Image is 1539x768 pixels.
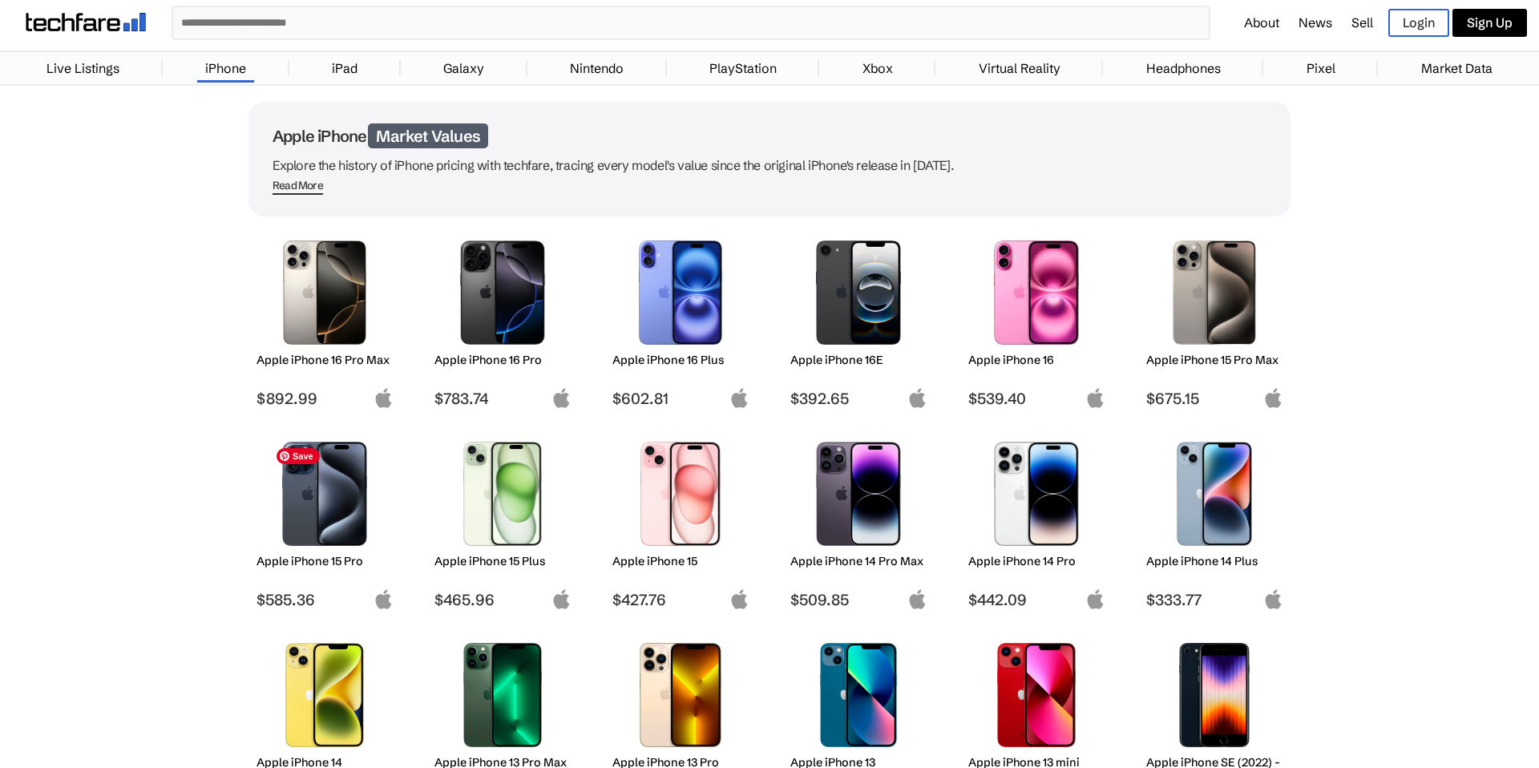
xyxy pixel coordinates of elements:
[1244,14,1279,30] a: About
[1388,9,1449,37] a: Login
[968,554,1105,568] h2: Apple iPhone 14 Pro
[277,448,320,464] span: Save
[434,554,572,568] h2: Apple iPhone 15 Plus
[604,232,757,408] a: iPhone 16 Plus Apple iPhone 16 Plus $602.81 apple-logo
[968,353,1105,367] h2: Apple iPhone 16
[1146,590,1283,609] span: $333.77
[446,241,559,345] img: iPhone 16 Pro
[426,434,579,609] a: iPhone 15 Plus Apple iPhone 15 Plus $465.96 apple-logo
[256,590,394,609] span: $585.36
[1158,442,1271,546] img: iPhone 14 Plus
[1158,241,1271,345] img: iPhone 15 Pro Max
[273,179,323,192] div: Read More
[624,643,737,747] img: iPhone 13 Pro
[802,241,915,345] img: iPhone 16E
[624,442,737,546] img: iPhone 15
[1085,589,1105,609] img: apple-logo
[1452,9,1527,37] a: Sign Up
[1263,388,1283,408] img: apple-logo
[1146,389,1283,408] span: $675.15
[980,643,1093,747] img: iPhone 13 mini
[273,179,323,195] span: Read More
[1138,52,1229,84] a: Headphones
[435,52,492,84] a: Galaxy
[790,389,927,408] span: $392.65
[802,643,915,747] img: iPhone 13
[426,232,579,408] a: iPhone 16 Pro Apple iPhone 16 Pro $783.74 apple-logo
[446,643,559,747] img: iPhone 13 Pro Max
[790,590,927,609] span: $509.85
[1138,434,1291,609] a: iPhone 14 Plus Apple iPhone 14 Plus $333.77 apple-logo
[729,589,749,609] img: apple-logo
[1299,52,1343,84] a: Pixel
[269,442,382,546] img: iPhone 15 Pro
[968,590,1105,609] span: $442.09
[26,13,146,31] img: techfare logo
[273,126,1266,146] h1: Apple iPhone
[960,434,1113,609] a: iPhone 14 Pro Apple iPhone 14 Pro $442.09 apple-logo
[324,52,366,84] a: iPad
[269,643,382,747] img: iPhone 14
[248,232,401,408] a: iPhone 16 Pro Max Apple iPhone 16 Pro Max $892.99 apple-logo
[551,388,572,408] img: apple-logo
[980,442,1093,546] img: iPhone 14 Pro
[368,123,488,148] span: Market Values
[701,52,785,84] a: PlayStation
[790,554,927,568] h2: Apple iPhone 14 Pro Max
[374,589,394,609] img: apple-logo
[1299,14,1332,30] a: News
[802,442,915,546] img: iPhone 14 Pro Max
[269,241,382,345] img: iPhone 16 Pro Max
[907,589,927,609] img: apple-logo
[256,389,394,408] span: $892.99
[1085,388,1105,408] img: apple-logo
[1146,554,1283,568] h2: Apple iPhone 14 Plus
[197,52,254,84] a: iPhone
[434,389,572,408] span: $783.74
[729,388,749,408] img: apple-logo
[1146,353,1283,367] h2: Apple iPhone 15 Pro Max
[980,241,1093,345] img: iPhone 16
[612,389,749,408] span: $602.81
[434,353,572,367] h2: Apple iPhone 16 Pro
[374,388,394,408] img: apple-logo
[612,353,749,367] h2: Apple iPhone 16 Plus
[612,590,749,609] span: $427.76
[960,232,1113,408] a: iPhone 16 Apple iPhone 16 $539.40 apple-logo
[1158,643,1271,747] img: iPhone SE 3rd Gen
[790,353,927,367] h2: Apple iPhone 16E
[624,241,737,345] img: iPhone 16 Plus
[446,442,559,546] img: iPhone 15 Plus
[256,353,394,367] h2: Apple iPhone 16 Pro Max
[1351,14,1373,30] a: Sell
[256,554,394,568] h2: Apple iPhone 15 Pro
[562,52,632,84] a: Nintendo
[612,554,749,568] h2: Apple iPhone 15
[248,434,401,609] a: iPhone 15 Pro Apple iPhone 15 Pro $585.36 apple-logo
[907,388,927,408] img: apple-logo
[604,434,757,609] a: iPhone 15 Apple iPhone 15 $427.76 apple-logo
[782,232,935,408] a: iPhone 16E Apple iPhone 16E $392.65 apple-logo
[782,434,935,609] a: iPhone 14 Pro Max Apple iPhone 14 Pro Max $509.85 apple-logo
[854,52,901,84] a: Xbox
[1138,232,1291,408] a: iPhone 15 Pro Max Apple iPhone 15 Pro Max $675.15 apple-logo
[273,154,1266,176] p: Explore the history of iPhone pricing with techfare, tracing every model's value since the origin...
[38,52,127,84] a: Live Listings
[1263,589,1283,609] img: apple-logo
[551,589,572,609] img: apple-logo
[968,389,1105,408] span: $539.40
[971,52,1068,84] a: Virtual Reality
[1413,52,1501,84] a: Market Data
[434,590,572,609] span: $465.96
